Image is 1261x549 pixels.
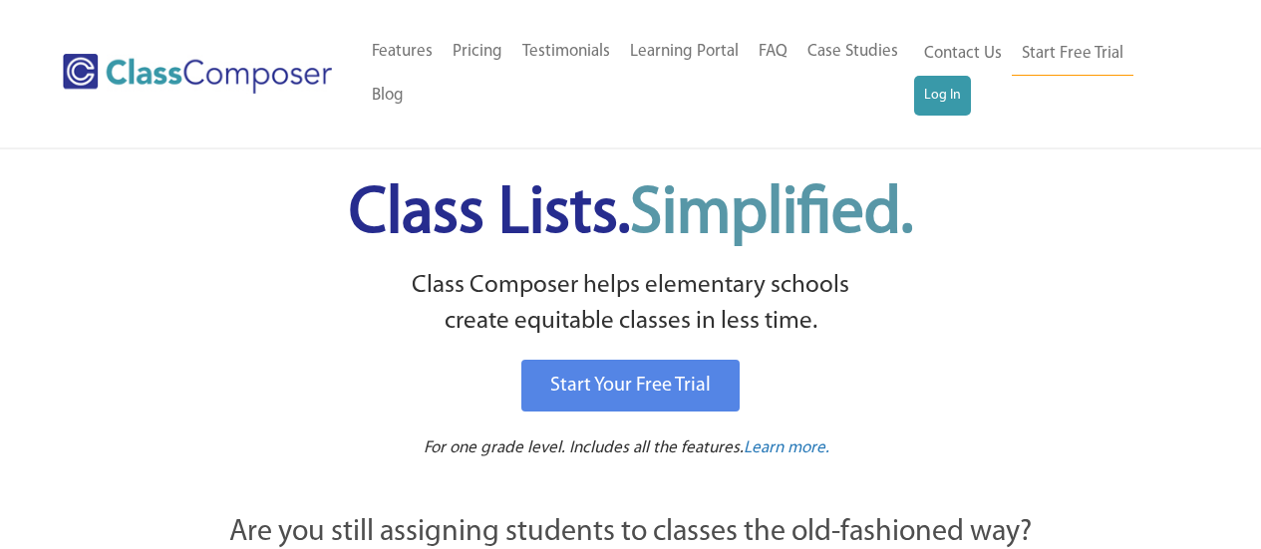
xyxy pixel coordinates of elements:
[120,268,1142,341] p: Class Composer helps elementary schools create equitable classes in less time.
[914,32,1183,116] nav: Header Menu
[1012,32,1133,77] a: Start Free Trial
[749,30,797,74] a: FAQ
[362,30,443,74] a: Features
[550,376,711,396] span: Start Your Free Trial
[362,74,414,118] a: Blog
[362,30,914,118] nav: Header Menu
[349,182,913,247] span: Class Lists.
[914,32,1012,76] a: Contact Us
[914,76,971,116] a: Log In
[797,30,908,74] a: Case Studies
[63,54,332,94] img: Class Composer
[744,436,829,461] a: Learn more.
[630,182,913,247] span: Simplified.
[620,30,749,74] a: Learning Portal
[744,439,829,456] span: Learn more.
[443,30,512,74] a: Pricing
[512,30,620,74] a: Testimonials
[424,439,744,456] span: For one grade level. Includes all the features.
[521,360,740,412] a: Start Your Free Trial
